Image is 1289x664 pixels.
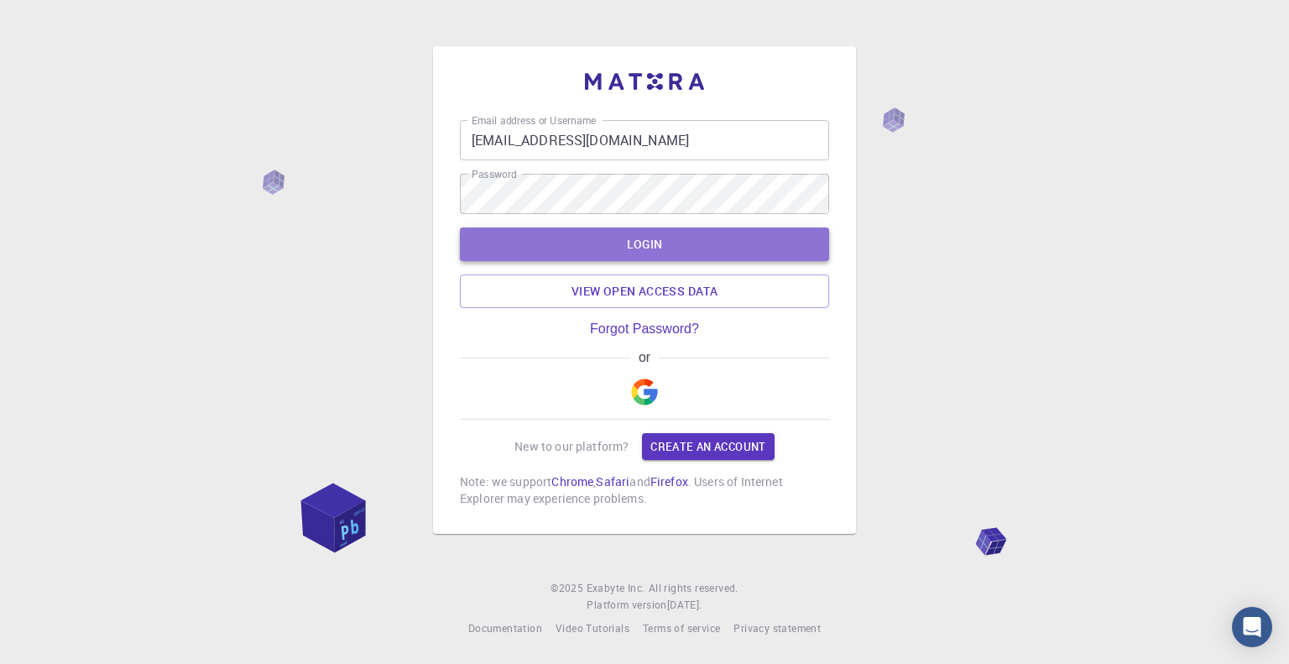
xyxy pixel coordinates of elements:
[472,113,596,128] label: Email address or Username
[631,379,658,405] img: Google
[587,597,666,614] span: Platform version
[551,580,586,597] span: © 2025
[514,438,629,455] p: New to our platform?
[468,620,542,637] a: Documentation
[643,621,720,635] span: Terms of service
[590,322,699,337] a: Forgot Password?
[587,580,645,597] a: Exabyte Inc.
[650,473,688,489] a: Firefox
[630,350,658,365] span: or
[551,473,593,489] a: Chrome
[460,274,829,308] a: View open access data
[460,473,829,507] p: Note: we support , and . Users of Internet Explorer may experience problems.
[643,620,720,637] a: Terms of service
[733,620,821,637] a: Privacy statement
[1232,607,1272,647] div: Open Intercom Messenger
[468,621,542,635] span: Documentation
[667,597,702,614] a: [DATE].
[587,581,645,594] span: Exabyte Inc.
[596,473,629,489] a: Safari
[556,621,629,635] span: Video Tutorials
[733,621,821,635] span: Privacy statement
[667,598,702,611] span: [DATE] .
[460,227,829,261] button: LOGIN
[649,580,738,597] span: All rights reserved.
[472,167,516,181] label: Password
[642,433,774,460] a: Create an account
[556,620,629,637] a: Video Tutorials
